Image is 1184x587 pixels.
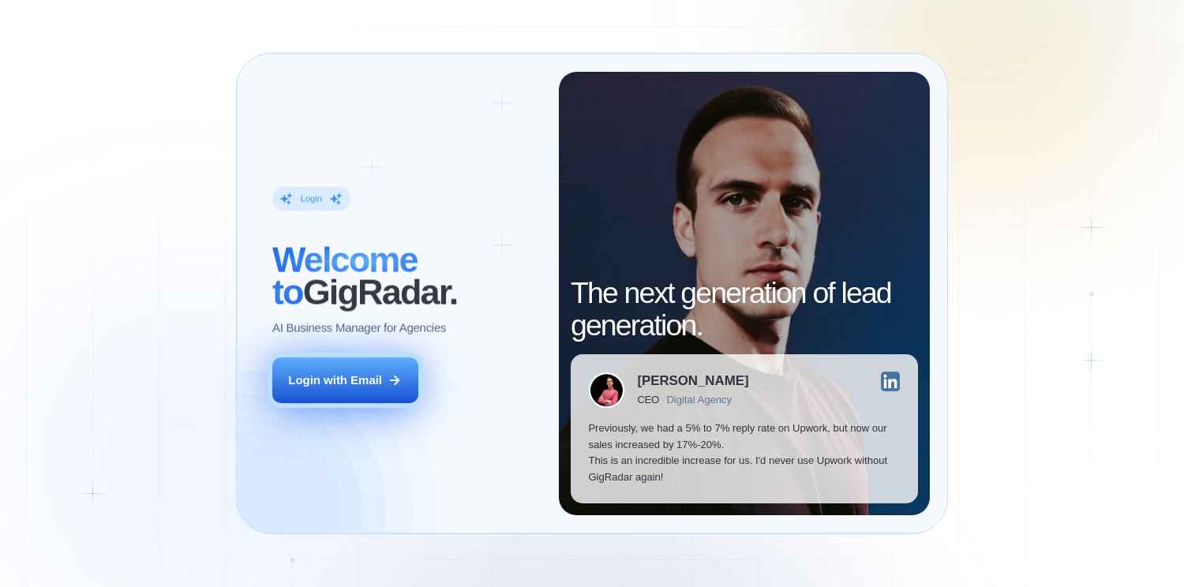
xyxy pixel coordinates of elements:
[637,394,659,406] div: CEO
[637,375,748,388] div: [PERSON_NAME]
[288,372,382,389] div: Login with Email
[666,394,732,406] div: Digital Agency
[272,357,419,403] button: Login with Email
[588,421,900,486] p: Previously, we had a 5% to 7% reply rate on Upwork, but now our sales increased by 17%-20%. This ...
[571,277,918,342] h2: The next generation of lead generation.
[272,320,446,337] p: AI Business Manager for Agencies
[272,243,541,308] h2: ‍ GigRadar.
[300,193,321,204] div: Login
[272,239,418,312] span: Welcome to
